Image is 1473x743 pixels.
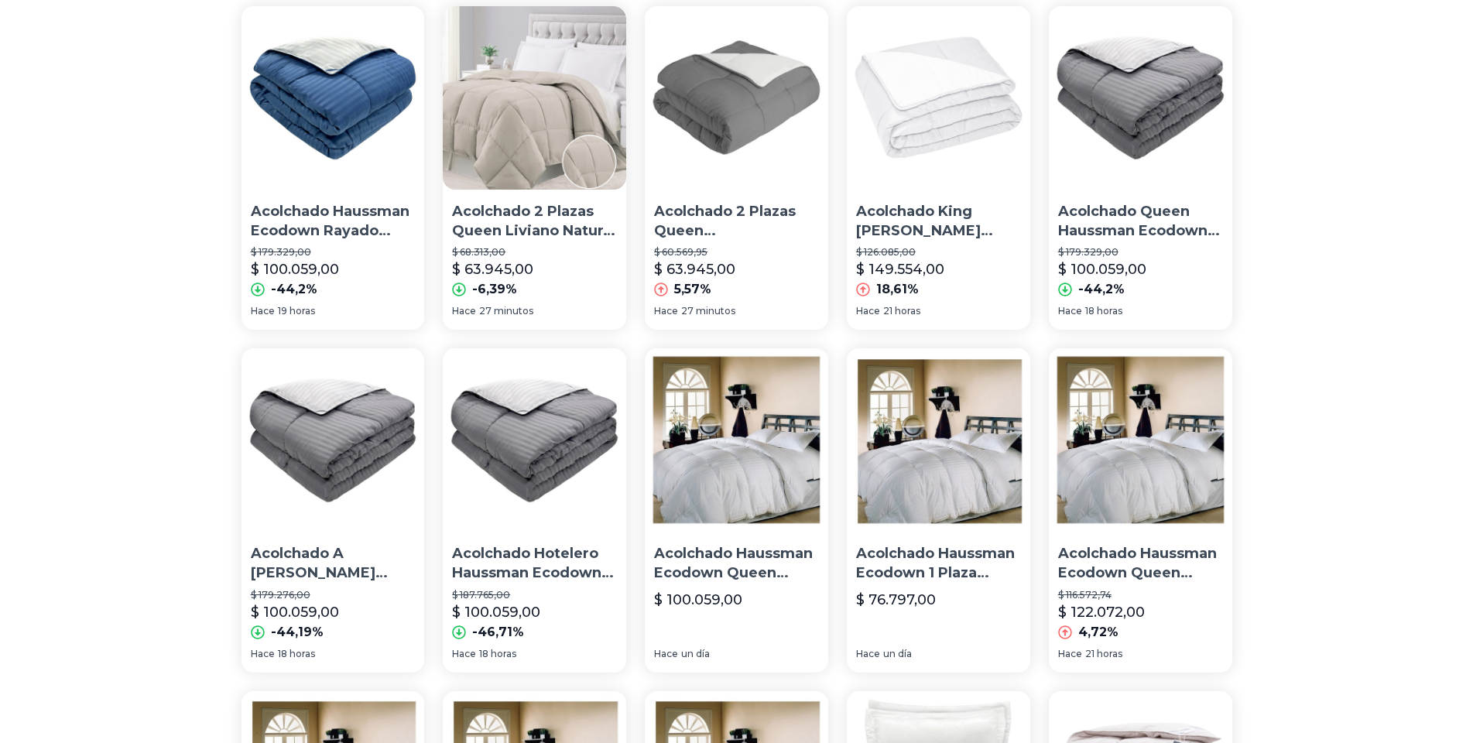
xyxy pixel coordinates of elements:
[251,589,416,601] p: $ 179.276,00
[1078,623,1118,642] p: 4,72%
[654,544,819,583] p: Acolchado Haussman Ecodown Queen Diseño [PERSON_NAME] Color [PERSON_NAME] De 250cm X 230cm
[856,246,1021,259] p: $ 126.085,00
[443,348,626,532] img: Acolchado Hotelero Haussman Ecodown Queen Varios Colores
[1049,6,1232,330] a: Acolchado Queen Haussman Ecodown Rayado GrisAcolchado Queen Haussman Ecodown Rayado Gris$ 179.329...
[251,259,339,280] p: $ 100.059,00
[856,589,936,611] p: $ 76.797,00
[242,6,425,330] a: Acolchado Haussman Ecodown Rayado Varios Colores 230x250cm. Acolchado Haussman Ecodown Rayado Var...
[452,648,476,660] span: Hace
[1058,259,1146,280] p: $ 100.059,00
[452,601,540,623] p: $ 100.059,00
[443,348,626,672] a: Acolchado Hotelero Haussman Ecodown Queen Varios ColoresAcolchado Hotelero Haussman Ecodown Queen...
[472,623,524,642] p: -46,71%
[452,589,617,601] p: $ 187.765,00
[645,6,828,190] img: Acolchado 2 Plazas Queen Liviano Gris Claro Ecodown Haussman
[1058,601,1145,623] p: $ 122.072,00
[681,648,710,660] span: un día
[654,202,819,241] p: Acolchado 2 Plazas Queen [PERSON_NAME] Claro Ecodown Haussman
[847,6,1030,190] img: Acolchado King Edredon Blanco Ecodown Rollerhoy Ct
[1058,202,1223,241] p: Acolchado Queen Haussman Ecodown Rayado Gris
[654,305,678,317] span: Hace
[251,305,275,317] span: Hace
[452,246,617,259] p: $ 68.313,00
[856,544,1021,583] p: Acolchado Haussman Ecodown 1 Plaza Diseño [PERSON_NAME] Color [PERSON_NAME] De 160cm X 250cm
[856,305,880,317] span: Hace
[1058,589,1223,601] p: $ 116.572,74
[1049,6,1232,190] img: Acolchado Queen Haussman Ecodown Rayado Gris
[452,202,617,241] p: Acolchado 2 Plazas Queen Liviano Natural Ecodown Haussman
[654,246,819,259] p: $ 60.569,95
[251,544,416,583] p: Acolchado A [PERSON_NAME] [PERSON_NAME] Ecodown 21/2 Pzas Varios Colores
[271,623,324,642] p: -44,19%
[1078,280,1125,299] p: -44,2%
[847,348,1030,532] img: Acolchado Haussman Ecodown 1 Plaza Diseño Rayas Color Blanco De 160cm X 250cm
[1058,648,1082,660] span: Hace
[1049,348,1232,672] a: Acolchado Haussman Ecodown Queen Diseño Rayas Color Blanco De 250cm X 230cmAcolchado Haussman Eco...
[645,348,828,532] img: Acolchado Haussman Ecodown Queen Diseño Rayas Color Blanco De 250cm X 230cm
[242,348,425,532] img: Acolchado A Rayas Haussman Ecodown 21/2 Pzas Varios Colores
[856,648,880,660] span: Hace
[443,6,626,330] a: Acolchado 2 Plazas Queen Liviano Natural Ecodown HaussmanAcolchado 2 Plazas Queen Liviano Natural...
[479,305,533,317] span: 27 minutos
[242,348,425,672] a: Acolchado A Rayas Haussman Ecodown 21/2 Pzas Varios ColoresAcolchado A [PERSON_NAME] [PERSON_NAME...
[883,648,912,660] span: un día
[251,648,275,660] span: Hace
[645,6,828,330] a: Acolchado 2 Plazas Queen Liviano Gris Claro Ecodown HaussmanAcolchado 2 Plazas Queen [PERSON_NAME...
[251,246,416,259] p: $ 179.329,00
[251,601,339,623] p: $ 100.059,00
[452,305,476,317] span: Hace
[876,280,919,299] p: 18,61%
[1085,648,1122,660] span: 21 horas
[452,544,617,583] p: Acolchado Hotelero Haussman Ecodown Queen Varios Colores
[1085,305,1122,317] span: 18 horas
[674,280,711,299] p: 5,57%
[645,348,828,672] a: Acolchado Haussman Ecodown Queen Diseño Rayas Color Blanco De 250cm X 230cmAcolchado Haussman Eco...
[1058,246,1223,259] p: $ 179.329,00
[278,648,315,660] span: 18 horas
[1058,544,1223,583] p: Acolchado Haussman Ecodown Queen Diseño [PERSON_NAME] Color [PERSON_NAME] De 250cm X 230cm
[452,259,533,280] p: $ 63.945,00
[1049,348,1232,532] img: Acolchado Haussman Ecodown Queen Diseño Rayas Color Blanco De 250cm X 230cm
[847,6,1030,330] a: Acolchado King Edredon Blanco Ecodown Rollerhoy CtAcolchado King [PERSON_NAME] Ecodown Rollerhoy ...
[883,305,920,317] span: 21 horas
[443,6,626,190] img: Acolchado 2 Plazas Queen Liviano Natural Ecodown Haussman
[856,259,944,280] p: $ 149.554,00
[847,348,1030,672] a: Acolchado Haussman Ecodown 1 Plaza Diseño Rayas Color Blanco De 160cm X 250cmAcolchado Haussman E...
[242,6,425,190] img: Acolchado Haussman Ecodown Rayado Varios Colores 230x250cm.
[654,259,735,280] p: $ 63.945,00
[278,305,315,317] span: 19 horas
[271,280,317,299] p: -44,2%
[856,202,1021,241] p: Acolchado King [PERSON_NAME] Ecodown Rollerhoy Ct
[681,305,735,317] span: 27 minutos
[654,589,742,611] p: $ 100.059,00
[472,280,517,299] p: -6,39%
[479,648,516,660] span: 18 horas
[251,202,416,241] p: Acolchado Haussman Ecodown Rayado Varios Colores 230x250cm.
[654,648,678,660] span: Hace
[1058,305,1082,317] span: Hace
